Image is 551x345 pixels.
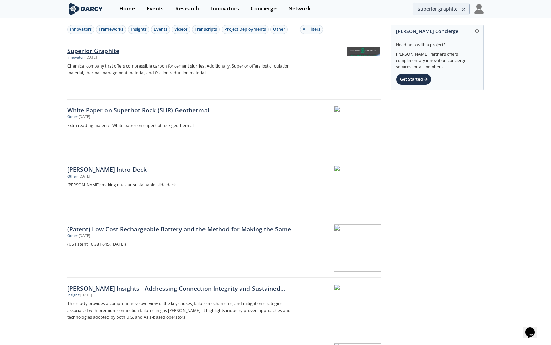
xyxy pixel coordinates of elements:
[523,318,544,338] iframe: chat widget
[270,25,288,34] button: Other
[303,26,320,32] div: All Filters
[84,55,97,60] div: • [DATE]
[67,40,381,100] a: Superior Graphite Innovator •[DATE] Chemical company that offers compressible carbon for cement s...
[288,6,311,11] div: Network
[67,278,381,337] a: [PERSON_NAME] Insights - Addressing Connection Integrity and Sustained Casing Pressure in CO₂ EOR...
[79,293,92,298] div: • [DATE]
[174,26,188,32] div: Videos
[67,3,104,15] img: logo-wide.svg
[222,25,269,34] button: Project Deployments
[175,6,199,11] div: Research
[67,293,79,298] div: Insight
[192,25,220,34] button: Transcripts
[67,122,291,129] p: Extra reading material: White paper on superhot rock geothermal
[151,25,170,34] button: Events
[154,26,167,32] div: Events
[70,26,92,32] div: Innovators
[67,174,77,179] div: Other
[77,114,90,120] div: • [DATE]
[67,182,291,188] p: [PERSON_NAME]: making nuclear sustainable slide deck
[475,29,479,33] img: information.svg
[67,224,291,233] div: (Patent) Low Cost Rechargeable Battery and the Method for Making the Same
[99,26,123,32] div: Frameworks
[147,6,164,11] div: Events
[67,55,84,60] div: Innovator
[67,159,381,218] a: [PERSON_NAME] Intro Deck Other •[DATE] [PERSON_NAME]: making nuclear sustainable slide deck
[413,3,470,15] input: Advanced Search
[224,26,266,32] div: Project Deployments
[67,114,77,120] div: Other
[96,25,126,34] button: Frameworks
[172,25,190,34] button: Videos
[396,37,479,48] div: Need help with a project?
[195,26,217,32] div: Transcripts
[67,100,381,159] a: White Paper on Superhot Rock (SHR) Geothermal Other •[DATE] Extra reading material: White paper o...
[396,25,479,37] div: [PERSON_NAME] Concierge
[67,46,291,55] div: Superior Graphite
[128,25,149,34] button: Insights
[119,6,135,11] div: Home
[396,48,479,70] div: [PERSON_NAME] Partners offers complimentary innovation concierge services for all members.
[67,300,291,321] p: This study provides a comprehensive overview of the key causes, failure mechanisms, and mitigatio...
[211,6,239,11] div: Innovators
[77,233,90,239] div: • [DATE]
[67,284,291,293] div: [PERSON_NAME] Insights - Addressing Connection Integrity and Sustained Casing Pressure in CO₂ EOR...
[77,174,90,179] div: • [DATE]
[67,218,381,278] a: (Patent) Low Cost Rechargeable Battery and the Method for Making the Same Other •[DATE] (US Paten...
[67,63,291,76] p: Chemical company that offers compressible carbon for cement slurries. Additionally, Superior offe...
[67,106,291,114] div: White Paper on Superhot Rock (SHR) Geothermal
[67,233,77,239] div: Other
[67,241,291,248] p: (US Patent 10,381,645, [DATE])
[67,25,94,34] button: Innovators
[396,74,431,85] div: Get Started
[131,26,147,32] div: Insights
[474,4,484,14] img: Profile
[251,6,277,11] div: Concierge
[347,47,380,56] img: Superior Graphite
[67,165,291,174] div: [PERSON_NAME] Intro Deck
[273,26,285,32] div: Other
[300,25,323,34] button: All Filters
